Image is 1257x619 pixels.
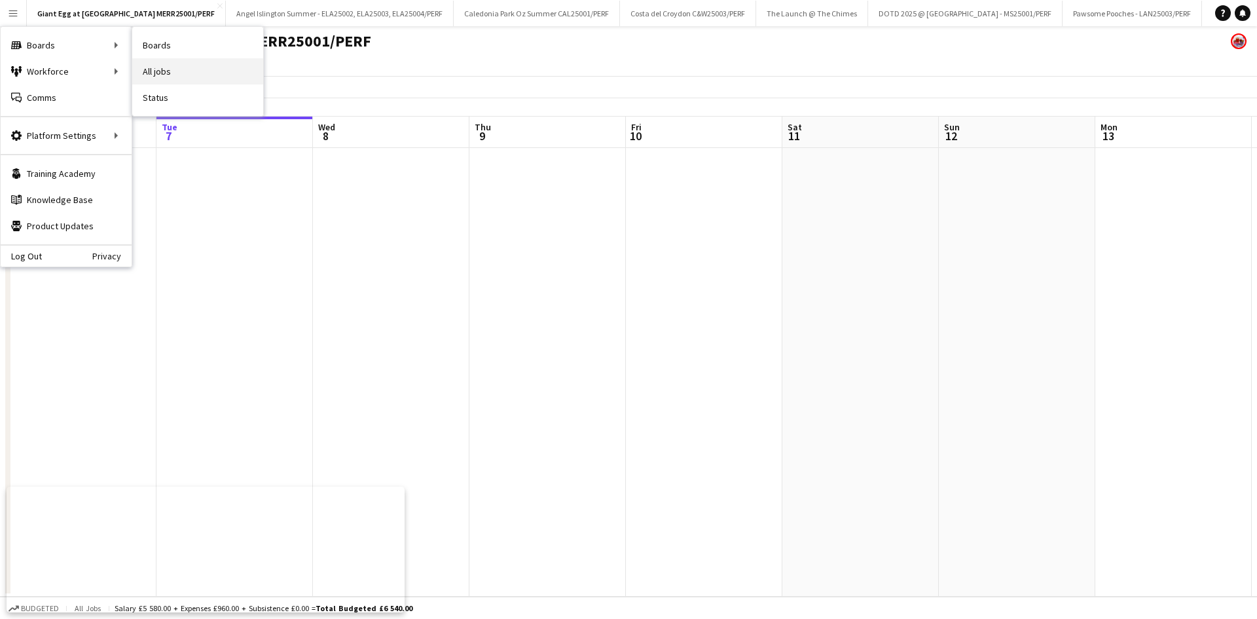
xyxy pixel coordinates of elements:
span: 8 [316,128,335,143]
a: Privacy [92,251,132,261]
span: 9 [473,128,491,143]
a: Knowledge Base [1,187,132,213]
a: All jobs [132,58,263,84]
div: Boards [1,32,132,58]
span: 12 [942,128,960,143]
a: Boards [132,32,263,58]
a: Training Academy [1,160,132,187]
a: Log Out [1,251,42,261]
span: Budgeted [21,604,59,613]
button: Angel Islington Summer - ELA25002, ELA25003, ELA25004/PERF [226,1,454,26]
button: Caledonia Park Oz Summer CAL25001/PERF [454,1,620,26]
span: 7 [160,128,177,143]
span: Wed [318,121,335,133]
button: Pawsome Pooches - LAN25003/PERF [1063,1,1202,26]
iframe: Popup CTA [7,487,405,612]
a: Comms [1,84,132,111]
span: Mon [1101,121,1118,133]
div: Platform Settings [1,122,132,149]
app-user-avatar: Bakehouse Costume [1231,33,1247,49]
span: 10 [629,128,642,143]
div: Workforce [1,58,132,84]
span: 11 [786,128,802,143]
span: Tue [162,121,177,133]
button: Costa del Croydon C&W25003/PERF [620,1,756,26]
span: Thu [475,121,491,133]
button: DOTD 2025 @ [GEOGRAPHIC_DATA] - MS25001/PERF [868,1,1063,26]
span: Sun [944,121,960,133]
span: 13 [1099,128,1118,143]
a: Product Updates [1,213,132,239]
button: Giant Egg at [GEOGRAPHIC_DATA] MERR25001/PERF [27,1,226,26]
span: Fri [631,121,642,133]
span: Sat [788,121,802,133]
a: Status [132,84,263,111]
button: The Launch @ The Chimes [756,1,868,26]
